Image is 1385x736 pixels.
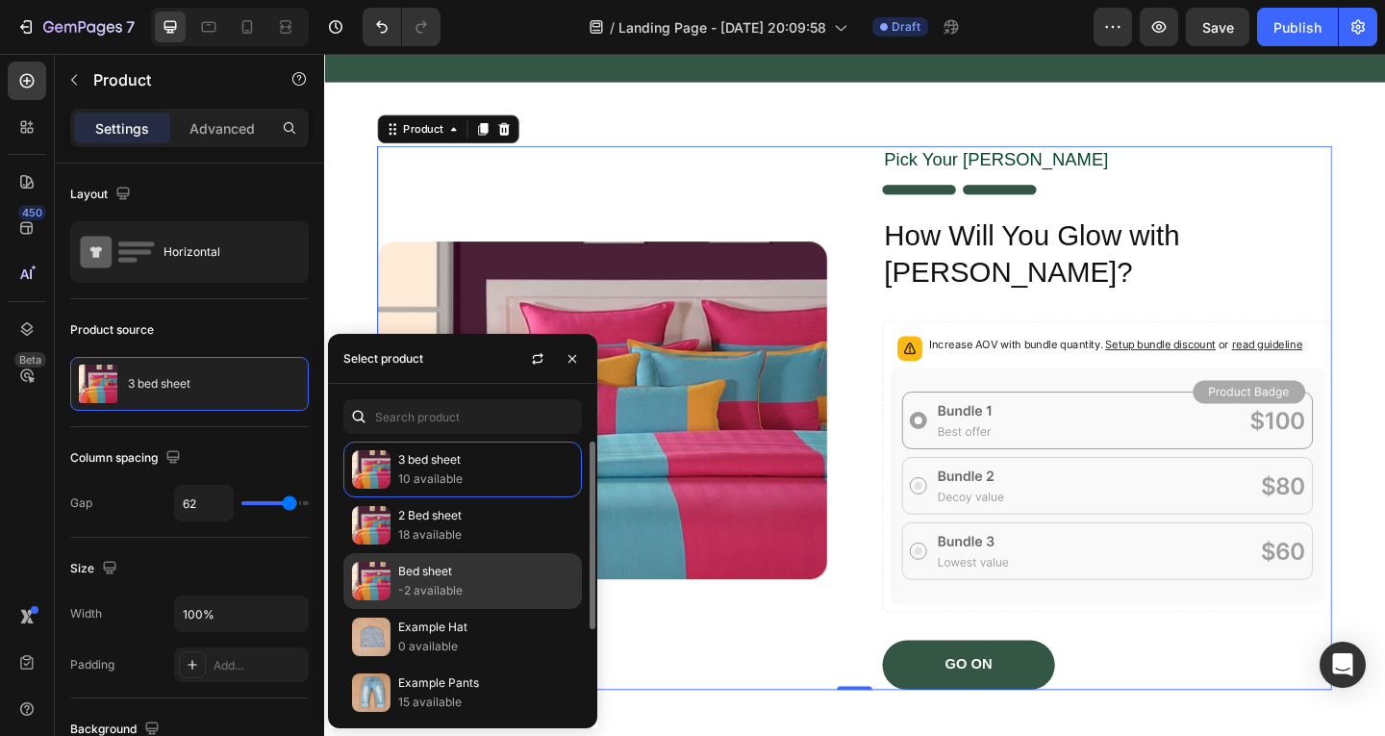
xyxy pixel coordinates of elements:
[70,495,92,512] div: Gap
[126,15,135,38] p: 7
[398,562,573,581] p: Bed sheet
[343,350,423,368] div: Select product
[398,637,573,656] p: 0 available
[987,309,1064,323] span: read guideline
[352,673,390,712] img: collections
[607,176,1096,260] h2: How Will You Glow with [PERSON_NAME]?
[324,54,1385,736] iframe: Design area
[658,307,1064,326] p: Increase AOV with bundle quantity.
[607,638,794,692] button: GO ON
[1273,17,1322,38] div: Publish
[352,506,390,545] img: collections
[128,377,190,391] p: 3 bed sheet
[398,506,573,525] p: 2 Bed sheet
[849,309,969,323] span: Setup bundle discount
[82,73,133,90] div: Product
[607,142,774,153] img: gempages_565246432185942802-b45ddc7d-9970-4a4c-94be-e9caa6471d24.png
[1186,8,1249,46] button: Save
[675,654,726,674] div: GO ON
[398,470,573,489] p: 10 available
[18,205,46,220] div: 450
[609,102,1095,127] p: Pick Your [PERSON_NAME]
[95,118,149,139] p: Settings
[892,18,920,36] span: Draft
[70,605,102,622] div: Width
[398,673,573,693] p: Example Pants
[93,68,257,91] p: Product
[70,321,154,339] div: Product source
[610,17,615,38] span: /
[175,486,233,520] input: Auto
[398,525,573,545] p: 18 available
[70,445,185,471] div: Column spacing
[79,365,117,403] img: product feature img
[1257,8,1338,46] button: Publish
[352,562,390,600] img: collections
[189,118,255,139] p: Advanced
[214,657,304,674] div: Add...
[175,596,308,631] input: Auto
[70,556,121,582] div: Size
[363,8,441,46] div: Undo/Redo
[343,399,582,434] input: Search in Settings & Advanced
[398,450,573,470] p: 3 bed sheet
[8,8,143,46] button: 7
[618,17,826,38] span: Landing Page - [DATE] 20:09:58
[14,352,46,368] div: Beta
[164,230,281,274] div: Horizontal
[1202,19,1234,36] span: Save
[70,656,114,673] div: Padding
[398,618,573,637] p: Example Hat
[398,581,573,600] p: -2 available
[352,618,390,656] img: collections
[398,693,573,712] p: 15 available
[352,450,390,489] img: collections
[70,182,135,208] div: Layout
[1320,642,1366,688] div: Open Intercom Messenger
[969,309,1064,323] span: or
